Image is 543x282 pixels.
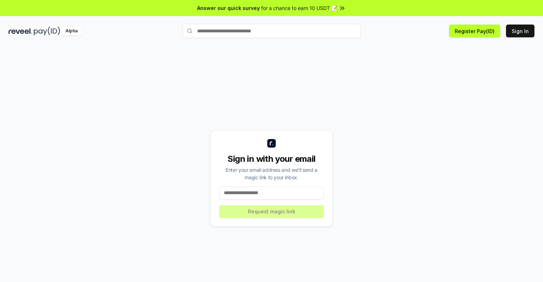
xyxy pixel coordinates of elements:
div: Enter your email address and we’ll send a magic link to your inbox. [219,166,324,181]
img: pay_id [34,27,60,36]
div: Sign in with your email [219,153,324,165]
span: for a chance to earn 10 USDT 📝 [261,4,337,12]
button: Register Pay(ID) [449,25,500,37]
button: Sign In [506,25,534,37]
img: logo_small [267,139,276,148]
span: Answer our quick survey [197,4,260,12]
div: Alpha [62,27,81,36]
img: reveel_dark [9,27,32,36]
